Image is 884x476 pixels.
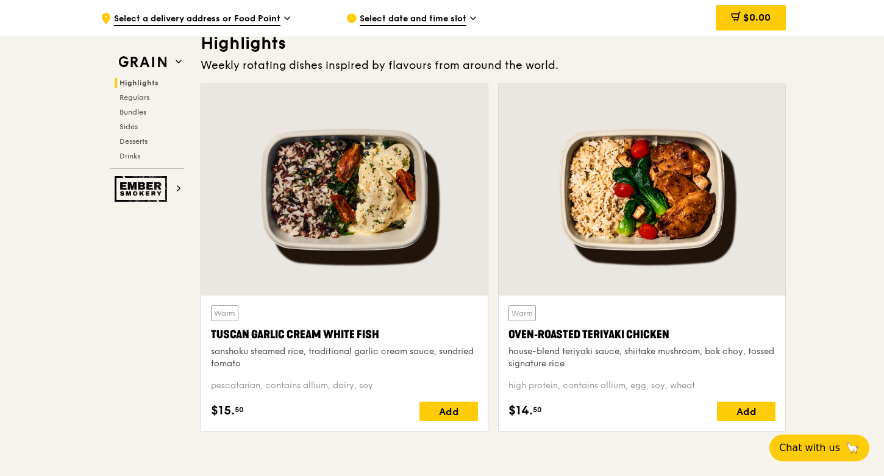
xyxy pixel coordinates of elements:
span: $0.00 [743,12,771,23]
div: Oven‑Roasted Teriyaki Chicken [508,326,775,343]
div: Warm [508,305,536,321]
span: Sides [119,123,138,131]
span: 🦙 [845,441,860,455]
span: Select date and time slot [360,13,466,26]
span: 50 [533,405,542,414]
div: Add [717,402,775,421]
div: Tuscan Garlic Cream White Fish [211,326,478,343]
div: high protein, contains allium, egg, soy, wheat [508,380,775,392]
img: Grain web logo [115,51,171,73]
div: sanshoku steamed rice, traditional garlic cream sauce, sundried tomato [211,346,478,370]
img: Ember Smokery web logo [115,176,171,202]
div: Weekly rotating dishes inspired by flavours from around the world. [201,57,786,74]
div: house-blend teriyaki sauce, shiitake mushroom, bok choy, tossed signature rice [508,346,775,370]
span: $14. [508,402,533,420]
div: Add [419,402,478,421]
span: 50 [235,405,244,414]
button: Chat with us🦙 [769,435,869,461]
span: Desserts [119,137,148,146]
div: pescatarian, contains allium, dairy, soy [211,380,478,392]
span: Chat with us [779,441,840,455]
span: Select a delivery address or Food Point [114,13,280,26]
div: Warm [211,305,238,321]
span: Highlights [119,79,159,87]
span: Bundles [119,108,146,116]
span: Drinks [119,152,140,160]
span: $15. [211,402,235,420]
span: Regulars [119,93,149,102]
h3: Highlights [201,32,786,54]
